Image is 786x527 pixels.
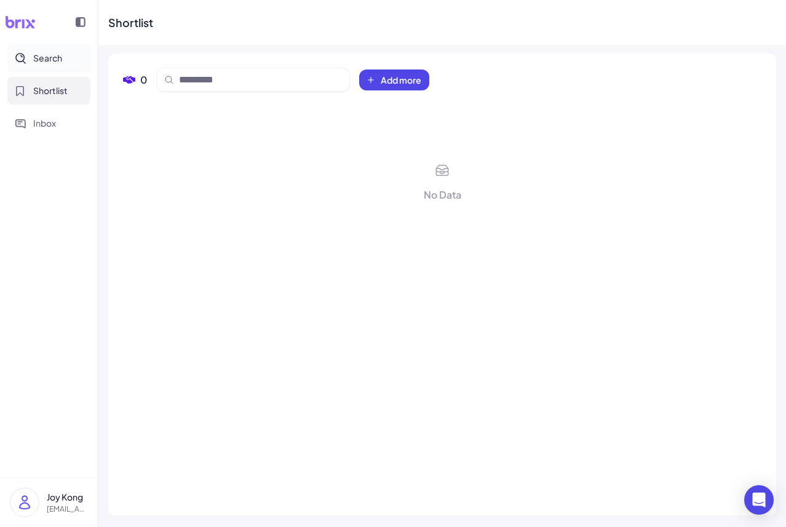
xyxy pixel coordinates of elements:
button: Shortlist [7,77,90,105]
button: Inbox [7,109,90,137]
div: No Data [424,188,461,202]
span: Shortlist [33,84,68,97]
p: Joy Kong [47,491,88,504]
button: Add more [359,69,429,90]
div: Shortlist [108,14,153,31]
span: Search [33,52,62,65]
p: [EMAIL_ADDRESS][DOMAIN_NAME] [47,504,88,515]
span: Add more [381,74,421,86]
span: Inbox [33,117,56,130]
div: Open Intercom Messenger [744,485,774,515]
span: 0 [140,73,147,87]
button: Search [7,44,90,72]
img: user_logo.png [10,488,39,517]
